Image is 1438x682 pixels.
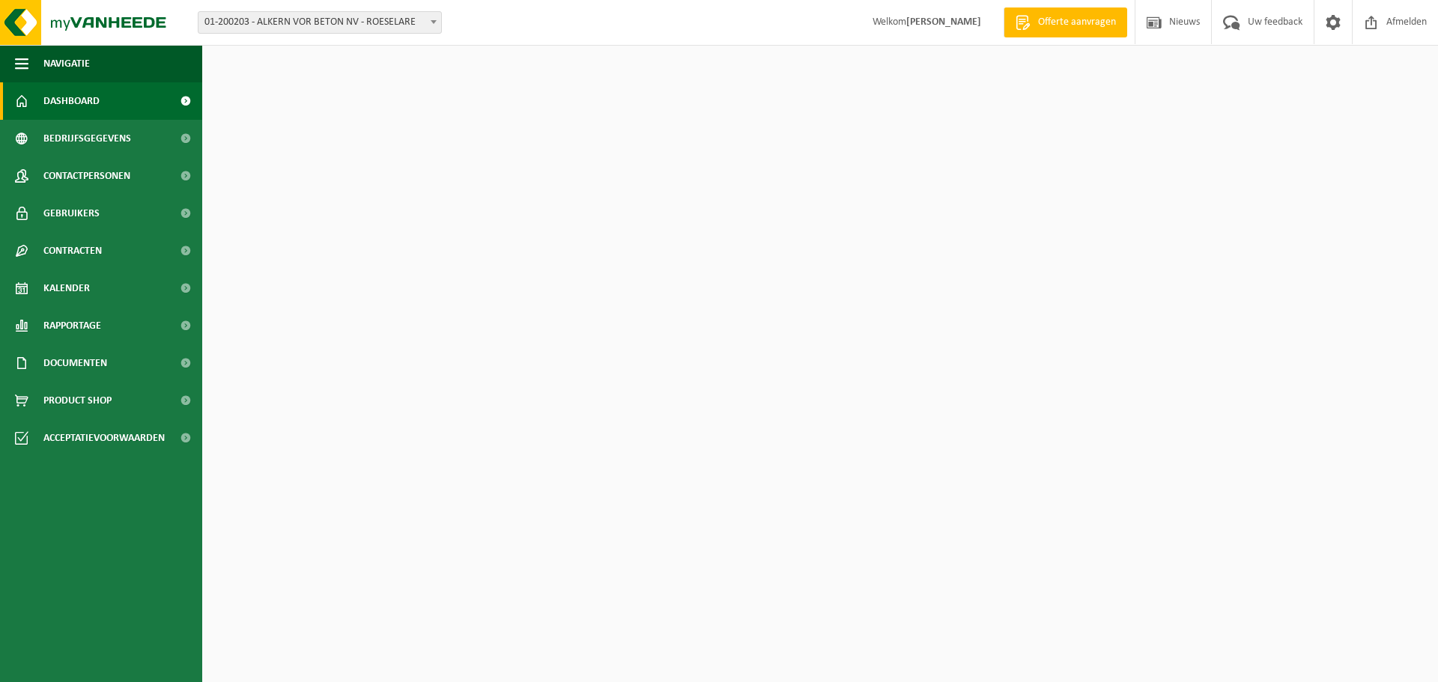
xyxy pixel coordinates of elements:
span: Contracten [43,232,102,270]
strong: [PERSON_NAME] [906,16,981,28]
span: Rapportage [43,307,101,344]
span: Documenten [43,344,107,382]
a: Offerte aanvragen [1004,7,1127,37]
span: 01-200203 - ALKERN VOR BETON NV - ROESELARE [198,11,442,34]
span: 01-200203 - ALKERN VOR BETON NV - ROESELARE [198,12,441,33]
span: Product Shop [43,382,112,419]
span: Offerte aanvragen [1034,15,1120,30]
span: Gebruikers [43,195,100,232]
span: Kalender [43,270,90,307]
span: Navigatie [43,45,90,82]
span: Bedrijfsgegevens [43,120,131,157]
span: Dashboard [43,82,100,120]
span: Acceptatievoorwaarden [43,419,165,457]
span: Contactpersonen [43,157,130,195]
